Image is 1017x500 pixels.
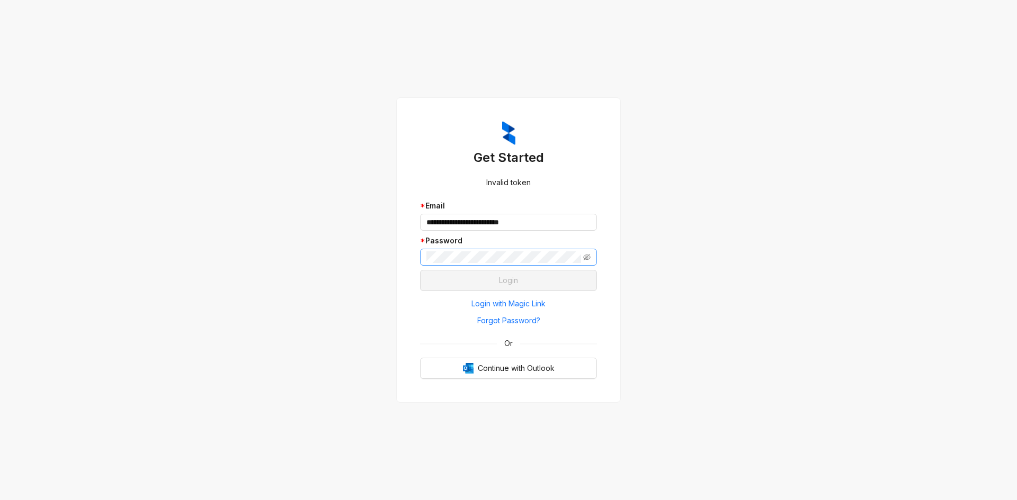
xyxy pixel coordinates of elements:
[420,358,597,379] button: OutlookContinue with Outlook
[478,362,555,374] span: Continue with Outlook
[583,253,591,261] span: eye-invisible
[420,235,597,247] div: Password
[420,149,597,166] h3: Get Started
[477,315,540,326] span: Forgot Password?
[471,298,546,310] span: Login with Magic Link
[463,363,474,374] img: Outlook
[420,312,597,329] button: Forgot Password?
[420,295,597,312] button: Login with Magic Link
[502,121,515,146] img: ZumaIcon
[420,270,597,291] button: Login
[497,338,520,349] span: Or
[420,200,597,212] div: Email
[420,177,597,188] div: Invalid token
